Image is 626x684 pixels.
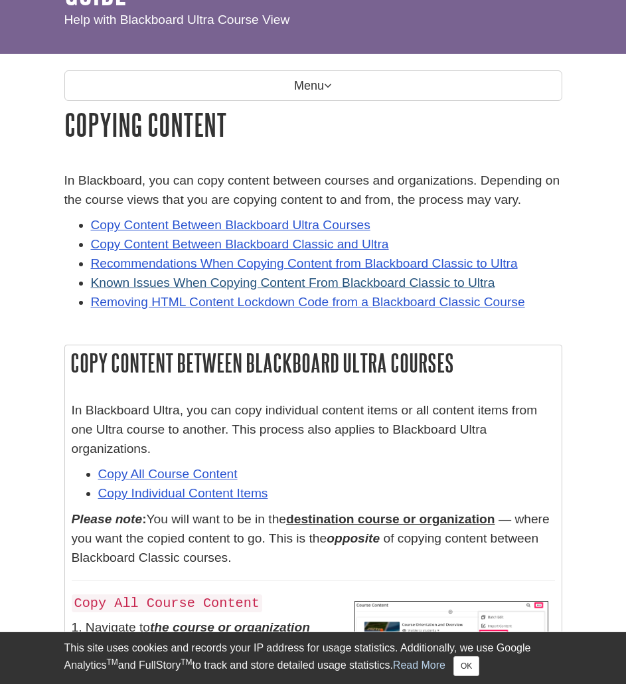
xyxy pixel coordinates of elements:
[64,108,562,141] h1: Copying Content
[286,512,495,526] u: destination course or organization
[65,345,562,381] h2: Copy Content Between Blackboard Ultra Courses
[64,640,562,676] div: This site uses cookies and records your IP address for usage statistics. Additionally, we use Goo...
[453,656,479,676] button: Close
[91,218,370,232] a: Copy Content Between Blackboard Ultra Courses
[91,256,518,270] a: Recommendations When Copying Content from Blackboard Classic to Ultra
[72,510,555,567] p: You will want to be in the — where you want the copied content to go. This is the of copying cont...
[72,594,263,612] code: Copy All Course Content
[72,512,143,526] em: Please note
[64,70,562,101] p: Menu
[107,657,118,667] sup: TM
[72,512,147,526] strong: :
[327,531,380,545] strong: opposite
[98,486,268,500] a: Copy Individual Content Items
[72,620,319,653] strong: the course or organization where you want the copied content to go
[393,659,445,671] a: Read More
[181,657,192,667] sup: TM
[64,13,290,27] span: Help with Blackboard Ultra Course View
[98,467,238,481] a: Copy All Course Content
[64,171,562,210] p: In Blackboard, you can copy content between courses and organizations. Depending on the course vi...
[91,295,525,309] a: Removing HTML Content Lockdown Code from a Blackboard Classic Course
[72,401,555,458] p: In Blackboard Ultra, you can copy individual content items or all content items from one Ultra co...
[91,276,495,290] a: Known Issues When Copying Content From Blackboard Classic to Ultra
[72,618,555,657] p: 1. Navigate to .
[91,237,389,251] a: Copy Content Between Blackboard Classic and Ultra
